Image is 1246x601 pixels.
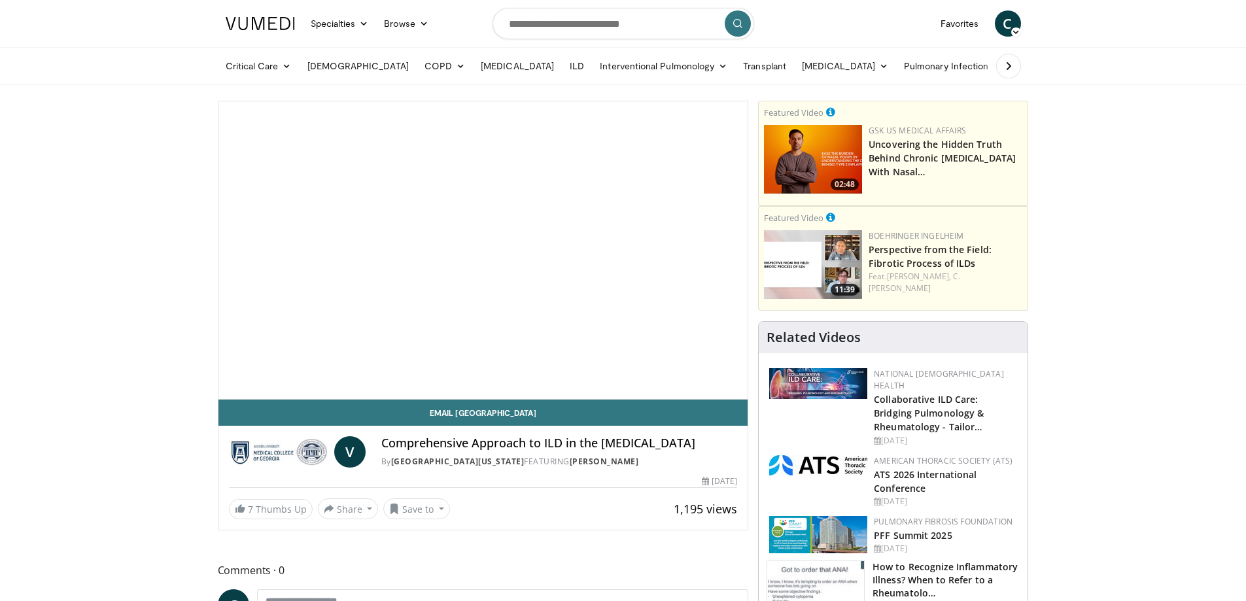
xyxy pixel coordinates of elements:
[764,230,862,299] a: 11:39
[869,230,963,241] a: Boehringer Ingelheim
[874,468,977,494] a: ATS 2026 International Conference
[896,53,1009,79] a: Pulmonary Infection
[493,8,754,39] input: Search topics, interventions
[674,501,737,517] span: 1,195 views
[383,498,450,519] button: Save to
[318,498,379,519] button: Share
[869,125,966,136] a: GSK US Medical Affairs
[764,230,862,299] img: 0d260a3c-dea8-4d46-9ffd-2859801fb613.png.150x105_q85_crop-smart_upscale.png
[381,456,737,468] div: By FEATURING
[334,436,366,468] a: V
[229,436,329,468] img: Medical College of Georgia - Augusta University
[702,475,737,487] div: [DATE]
[391,456,525,467] a: [GEOGRAPHIC_DATA][US_STATE]
[764,125,862,194] a: 02:48
[887,271,951,282] a: [PERSON_NAME],
[764,107,823,118] small: Featured Video
[869,271,960,294] a: C. [PERSON_NAME]
[874,393,984,433] a: Collaborative ILD Care: Bridging Pulmonology & Rheumatology - Tailor…
[874,455,1012,466] a: American Thoracic Society (ATS)
[764,125,862,194] img: d04c7a51-d4f2-46f9-936f-c139d13e7fbe.png.150x105_q85_crop-smart_upscale.png
[995,10,1021,37] a: C
[570,456,639,467] a: [PERSON_NAME]
[769,368,867,399] img: 7e341e47-e122-4d5e-9c74-d0a8aaff5d49.jpg.150x105_q85_autocrop_double_scale_upscale_version-0.2.jpg
[218,53,300,79] a: Critical Care
[473,53,562,79] a: [MEDICAL_DATA]
[874,496,1017,507] div: [DATE]
[874,529,952,541] a: PFF Summit 2025
[794,53,896,79] a: [MEDICAL_DATA]
[874,368,1004,391] a: National [DEMOGRAPHIC_DATA] Health
[831,179,859,190] span: 02:48
[874,516,1012,527] a: Pulmonary Fibrosis Foundation
[767,330,861,345] h4: Related Videos
[376,10,436,37] a: Browse
[417,53,473,79] a: COPD
[229,499,313,519] a: 7 Thumbs Up
[226,17,295,30] img: VuMedi Logo
[248,503,253,515] span: 7
[218,101,748,400] video-js: Video Player
[874,543,1017,555] div: [DATE]
[218,562,749,579] span: Comments 0
[874,435,1017,447] div: [DATE]
[831,284,859,296] span: 11:39
[218,400,748,426] a: Email [GEOGRAPHIC_DATA]
[869,138,1016,178] a: Uncovering the Hidden Truth Behind Chronic [MEDICAL_DATA] With Nasal…
[381,436,737,451] h4: Comprehensive Approach to ILD in the [MEDICAL_DATA]
[873,560,1020,600] h3: How to Recognize Inflammatory Illness? When to Refer to a Rheumatolo…
[303,10,377,37] a: Specialties
[735,53,794,79] a: Transplant
[869,243,992,269] a: Perspective from the Field: Fibrotic Process of ILDs
[300,53,417,79] a: [DEMOGRAPHIC_DATA]
[764,212,823,224] small: Featured Video
[592,53,735,79] a: Interventional Pulmonology
[769,455,867,475] img: 31f0e357-1e8b-4c70-9a73-47d0d0a8b17d.png.150x105_q85_autocrop_double_scale_upscale_version-0.2.jpg
[769,516,867,553] img: 84d5d865-2f25-481a-859d-520685329e32.png.150x105_q85_autocrop_double_scale_upscale_version-0.2.png
[933,10,987,37] a: Favorites
[869,271,1022,294] div: Feat.
[562,53,592,79] a: ILD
